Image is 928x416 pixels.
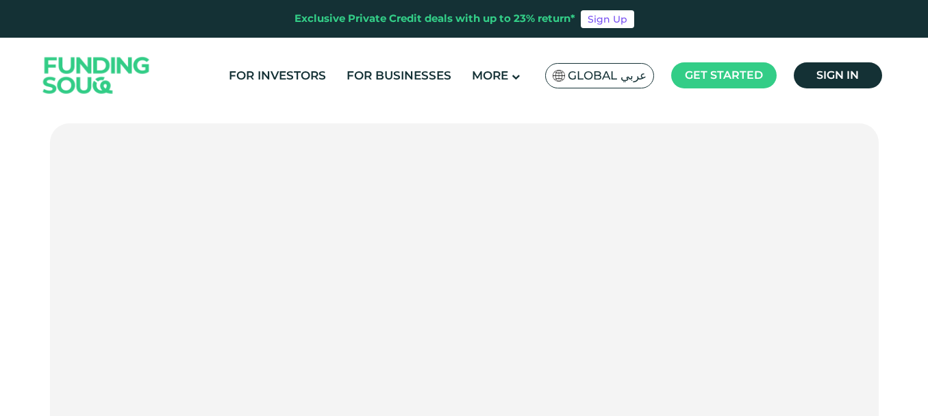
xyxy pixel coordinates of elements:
a: For Investors [225,64,329,87]
img: SA Flag [553,70,565,82]
span: Sign in [816,69,859,82]
a: For Businesses [343,64,455,87]
a: Sign in [794,62,882,88]
a: Sign Up [581,10,634,28]
span: More [472,69,508,82]
span: Global عربي [568,68,647,84]
img: Logo [29,41,164,110]
span: Get started [685,69,763,82]
div: Exclusive Private Credit deals with up to 23% return* [294,11,575,27]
